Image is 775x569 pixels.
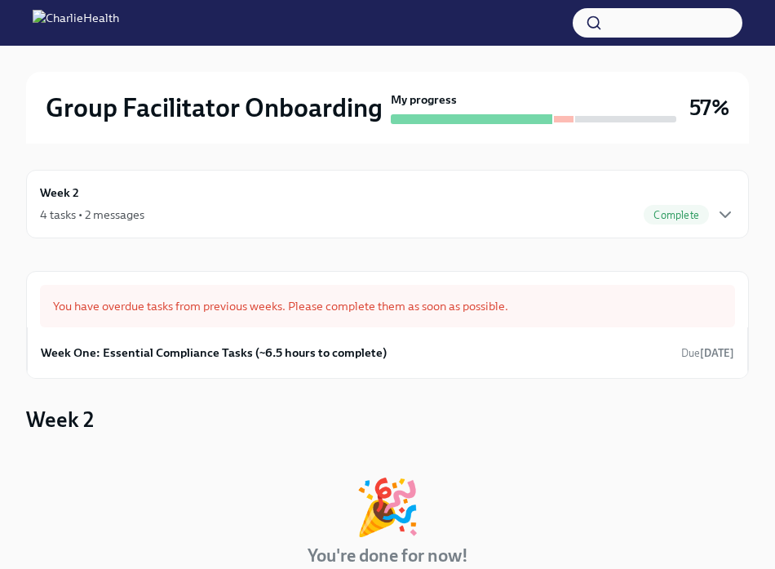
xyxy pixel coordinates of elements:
a: Week One: Essential Compliance Tasks (~6.5 hours to complete)Due[DATE] [41,340,734,365]
strong: My progress [391,91,457,108]
h3: 57% [689,93,729,122]
h4: You're done for now! [308,544,468,568]
img: CharlieHealth [33,10,119,36]
strong: [DATE] [700,347,734,359]
span: Due [681,347,734,359]
h2: Group Facilitator Onboarding [46,91,383,124]
h6: Week One: Essential Compliance Tasks (~6.5 hours to complete) [41,344,387,362]
h3: Week 2 [26,405,94,434]
span: Complete [644,209,709,221]
h6: Week 2 [40,184,79,202]
div: 4 tasks • 2 messages [40,207,144,223]
span: September 15th, 2025 10:00 [681,345,734,361]
div: 🎉 [354,480,421,534]
div: You have overdue tasks from previous weeks. Please complete them as soon as possible. [40,285,735,327]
